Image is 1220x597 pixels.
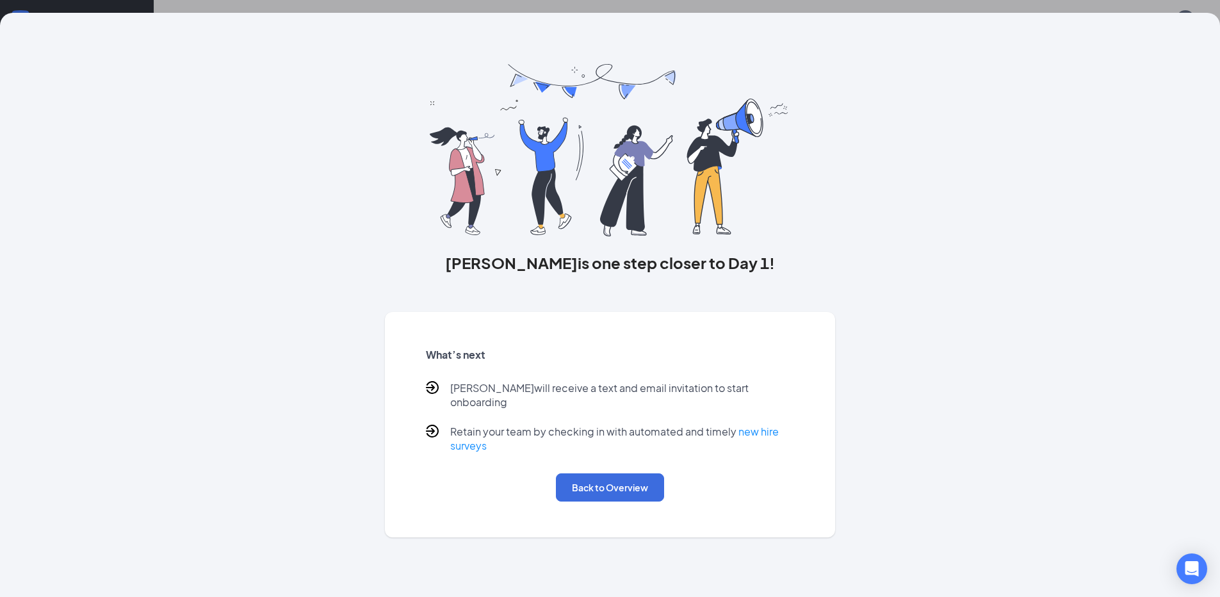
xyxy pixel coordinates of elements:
[426,348,795,362] h5: What’s next
[450,425,795,453] p: Retain your team by checking in with automated and timely
[450,425,779,452] a: new hire surveys
[556,473,664,502] button: Back to Overview
[385,252,836,274] h3: [PERSON_NAME] is one step closer to Day 1!
[1176,553,1207,584] div: Open Intercom Messenger
[450,381,795,409] p: [PERSON_NAME] will receive a text and email invitation to start onboarding
[430,64,790,236] img: you are all set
